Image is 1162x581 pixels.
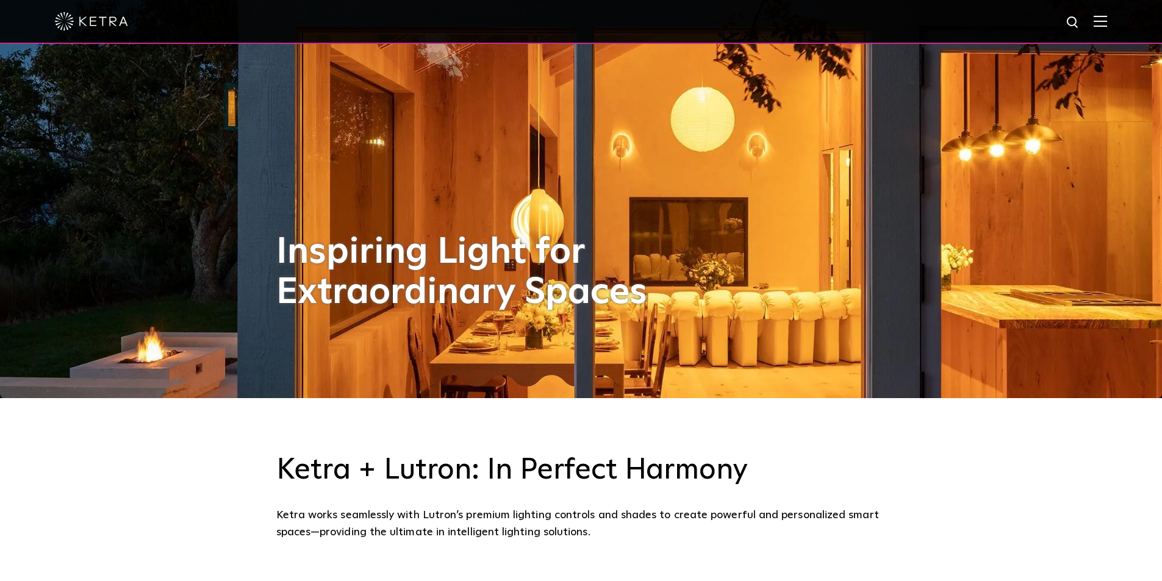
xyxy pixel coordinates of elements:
h3: Ketra + Lutron: In Perfect Harmony [276,453,886,488]
h1: Inspiring Light for Extraordinary Spaces [276,232,673,313]
div: Ketra works seamlessly with Lutron’s premium lighting controls and shades to create powerful and ... [276,507,886,541]
img: ketra-logo-2019-white [55,12,128,30]
img: Hamburger%20Nav.svg [1094,15,1107,27]
img: search icon [1066,15,1081,30]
